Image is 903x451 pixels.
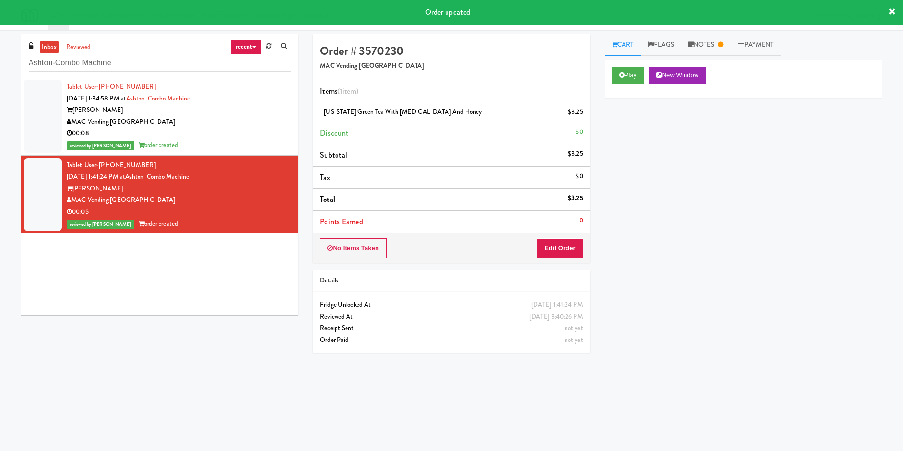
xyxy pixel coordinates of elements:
[67,172,125,181] span: [DATE] 1:41:24 PM at
[605,34,641,56] a: Cart
[565,323,583,332] span: not yet
[64,41,93,53] a: reviewed
[125,172,189,181] a: Ashton-Combo Machine
[96,160,156,170] span: · [PHONE_NUMBER]
[568,192,583,204] div: $3.25
[67,82,156,91] a: Tablet User· [PHONE_NUMBER]
[21,77,298,156] li: Tablet User· [PHONE_NUMBER][DATE] 1:34:58 PM atAshton-Combo Machine[PERSON_NAME]MAC Vending [GEOG...
[529,311,583,323] div: [DATE] 3:40:26 PM
[320,150,347,160] span: Subtotal
[67,194,291,206] div: MAC Vending [GEOGRAPHIC_DATA]
[320,299,583,311] div: Fridge Unlocked At
[320,322,583,334] div: Receipt Sent
[425,7,470,18] span: Order updated
[337,86,359,97] span: (1 )
[67,220,134,229] span: reviewed by [PERSON_NAME]
[320,128,348,139] span: Discount
[537,238,583,258] button: Edit Order
[67,141,134,150] span: reviewed by [PERSON_NAME]
[641,34,681,56] a: Flags
[320,216,363,227] span: Points Earned
[320,194,335,205] span: Total
[320,275,583,287] div: Details
[67,104,291,116] div: [PERSON_NAME]
[67,160,156,170] a: Tablet User· [PHONE_NUMBER]
[320,334,583,346] div: Order Paid
[67,128,291,140] div: 00:08
[576,126,583,138] div: $0
[568,106,583,118] div: $3.25
[579,215,583,227] div: 0
[324,107,482,116] span: [US_STATE] Green Tea with [MEDICAL_DATA] and Honey
[731,34,781,56] a: Payment
[649,67,706,84] button: New Window
[139,219,178,228] span: order created
[230,39,262,54] a: recent
[681,34,731,56] a: Notes
[576,170,583,182] div: $0
[40,41,59,53] a: inbox
[67,206,291,218] div: 00:05
[126,94,190,103] a: Ashton-Combo Machine
[67,116,291,128] div: MAC Vending [GEOGRAPHIC_DATA]
[320,172,330,183] span: Tax
[568,148,583,160] div: $3.25
[139,140,178,150] span: order created
[320,62,583,70] h5: MAC Vending [GEOGRAPHIC_DATA]
[320,238,387,258] button: No Items Taken
[29,54,291,72] input: Search vision orders
[342,86,356,97] ng-pluralize: item
[531,299,583,311] div: [DATE] 1:41:24 PM
[67,183,291,195] div: [PERSON_NAME]
[612,67,645,84] button: Play
[320,45,583,57] h4: Order # 3570230
[565,335,583,344] span: not yet
[320,311,583,323] div: Reviewed At
[320,86,358,97] span: Items
[21,156,298,234] li: Tablet User· [PHONE_NUMBER][DATE] 1:41:24 PM atAshton-Combo Machine[PERSON_NAME]MAC Vending [GEOG...
[67,94,126,103] span: [DATE] 1:34:58 PM at
[96,82,156,91] span: · [PHONE_NUMBER]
